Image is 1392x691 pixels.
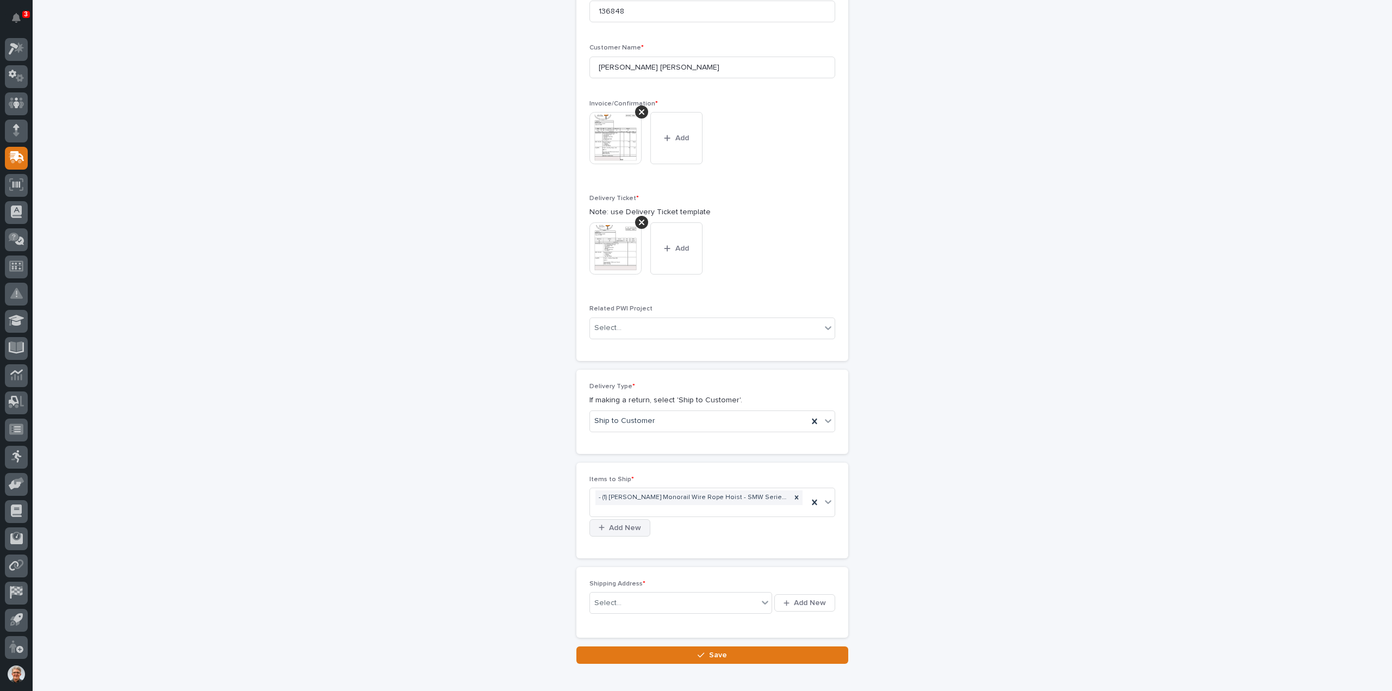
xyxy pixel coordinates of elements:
[774,594,835,612] button: Add New
[594,415,655,427] span: Ship to Customer
[589,581,645,587] span: Shipping Address
[24,10,28,18] p: 3
[675,133,689,143] span: Add
[650,222,703,275] button: Add
[5,663,28,686] button: users-avatar
[589,383,635,390] span: Delivery Type
[794,598,826,608] span: Add New
[589,519,650,537] button: Add New
[589,476,634,483] span: Items to Ship
[595,490,791,505] div: - (1) [PERSON_NAME] Monorail Wire Rope Hoist - SMW Series - 3 Ton, 20'
[589,195,639,202] span: Delivery Ticket
[650,112,703,164] button: Add
[589,101,658,107] span: Invoice/Confirmation
[609,523,641,533] span: Add New
[589,306,652,312] span: Related PWI Project
[675,244,689,253] span: Add
[589,45,644,51] span: Customer Name
[589,207,835,218] p: Note: use Delivery Ticket template
[589,395,835,406] p: If making a return, select 'Ship to Customer'.
[709,650,727,660] span: Save
[576,646,848,664] button: Save
[14,13,28,30] div: Notifications3
[594,597,622,609] div: Select...
[594,322,622,334] div: Select...
[5,7,28,29] button: Notifications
